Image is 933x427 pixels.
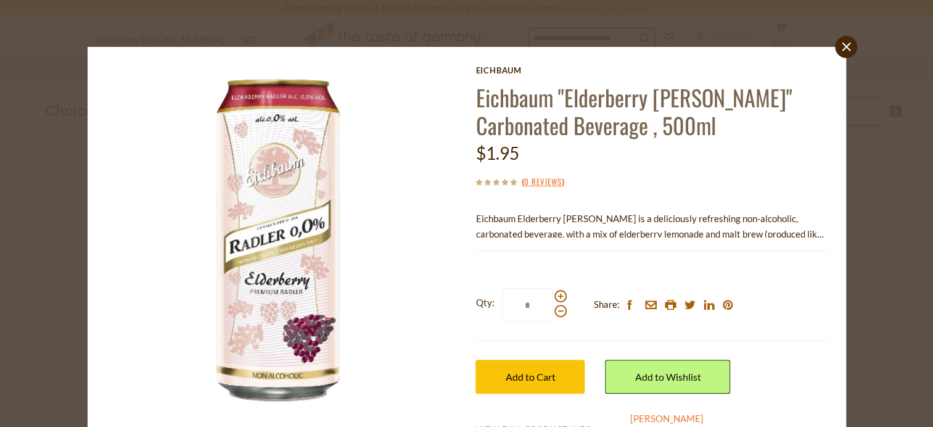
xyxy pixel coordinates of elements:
[605,360,730,394] a: Add to Wishlist
[475,65,827,75] a: Eichbaum
[475,295,494,310] strong: Qty:
[593,297,619,312] span: Share:
[630,413,704,424] a: [PERSON_NAME]
[475,360,585,394] button: Add to Cart
[475,81,792,141] a: Eichbaum "Elderberry [PERSON_NAME]" Carbonated Beverage , 500ml
[106,65,458,418] img: Eichbaum "Elderberry Radler" Carbonated Beverage , 500ml
[502,288,553,322] input: Qty:
[475,211,827,242] p: Eichbaum Elderberry [PERSON_NAME] is a deliciously refreshing non-alcoholic, carbonated beverage,...
[505,371,555,383] span: Add to Cart
[522,175,564,188] span: ( )
[475,143,519,164] span: $1.95
[524,175,562,189] a: 0 Reviews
